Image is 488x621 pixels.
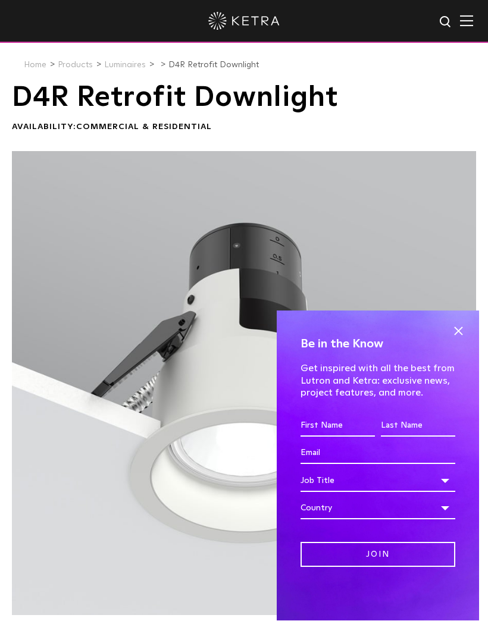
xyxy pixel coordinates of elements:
img: Hamburger%20Nav.svg [460,15,473,26]
a: Products [58,61,93,69]
input: First Name [301,415,375,437]
img: ketra-logo-2019-white [208,12,280,30]
h4: Be in the Know [301,334,455,353]
span: Commercial & Residential [76,123,212,131]
div: Country [301,497,455,519]
div: Job Title [301,469,455,492]
input: Last Name [381,415,455,437]
p: Get inspired with all the best from Lutron and Ketra: exclusive news, project features, and more. [301,362,455,399]
div: Availability: [12,121,476,133]
input: Join [301,542,455,567]
h1: D4R Retrofit Downlight [12,83,476,112]
img: search icon [439,15,453,30]
a: Luminaires [104,61,146,69]
input: Email [301,442,455,465]
a: D4R Retrofit Downlight [168,61,259,69]
a: Home [24,61,46,69]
